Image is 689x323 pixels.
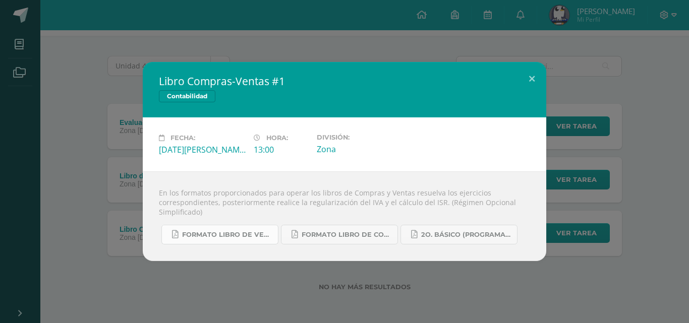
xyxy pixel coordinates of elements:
span: Hora: [266,134,288,142]
a: Formato Libro de Compras.pdf [281,225,398,244]
button: Close (Esc) [518,62,546,96]
span: 2o. Básico (Programación).pdf [421,231,512,239]
span: Formato Libro de Compras.pdf [302,231,392,239]
span: Fecha: [170,134,195,142]
div: [DATE][PERSON_NAME] [159,144,246,155]
a: Formato Libro de Ventas.pdf [161,225,278,244]
a: 2o. Básico (Programación).pdf [400,225,518,244]
h2: Libro Compras-Ventas #1 [159,74,530,88]
div: En los formatos proporcionados para operar los libros de Compras y Ventas resuelva los ejercicios... [143,171,546,261]
span: Contabilidad [159,90,215,102]
span: Formato Libro de Ventas.pdf [182,231,273,239]
div: 13:00 [254,144,309,155]
label: División: [317,134,404,141]
div: Zona [317,144,404,155]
